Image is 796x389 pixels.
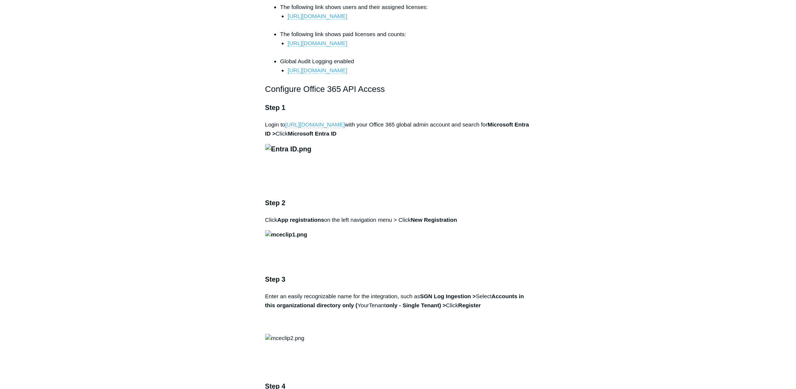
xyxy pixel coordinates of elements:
[288,40,347,47] a: [URL][DOMAIN_NAME]
[288,130,336,137] strong: Microsoft Entra ID
[280,3,531,30] li: The following link shows users and their assigned licenses:
[285,121,345,128] a: [URL][DOMAIN_NAME]
[411,217,457,223] strong: New Registration
[265,292,531,328] p: Enter an easily recognizable name for the integration, such as Select YourTenant Click
[280,30,531,57] li: The following link shows paid licenses and counts:
[265,334,304,343] img: mceclip2.png
[265,144,311,155] img: Entra ID.png
[420,293,476,299] strong: SGN Log Ingestion >
[458,302,481,308] strong: Register
[265,102,531,113] h3: Step 1
[265,293,524,308] strong: Accounts in this organizational directory only (
[265,82,531,96] h2: Configure Office 365 API Access
[386,302,446,308] strong: only - Single Tenant) >
[288,13,347,20] a: [URL][DOMAIN_NAME]
[277,217,324,223] strong: App registrations
[265,230,307,239] img: mceclip1.png
[265,274,531,285] h3: Step 3
[265,215,531,224] p: Click on the left navigation menu > Click
[265,198,531,209] h3: Step 2
[288,67,347,74] a: [URL][DOMAIN_NAME]
[265,121,529,137] strong: Microsoft Entra ID >
[280,57,531,75] li: Global Audit Logging enabled
[265,120,531,138] p: Login to with your Office 365 global admin account and search for Click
